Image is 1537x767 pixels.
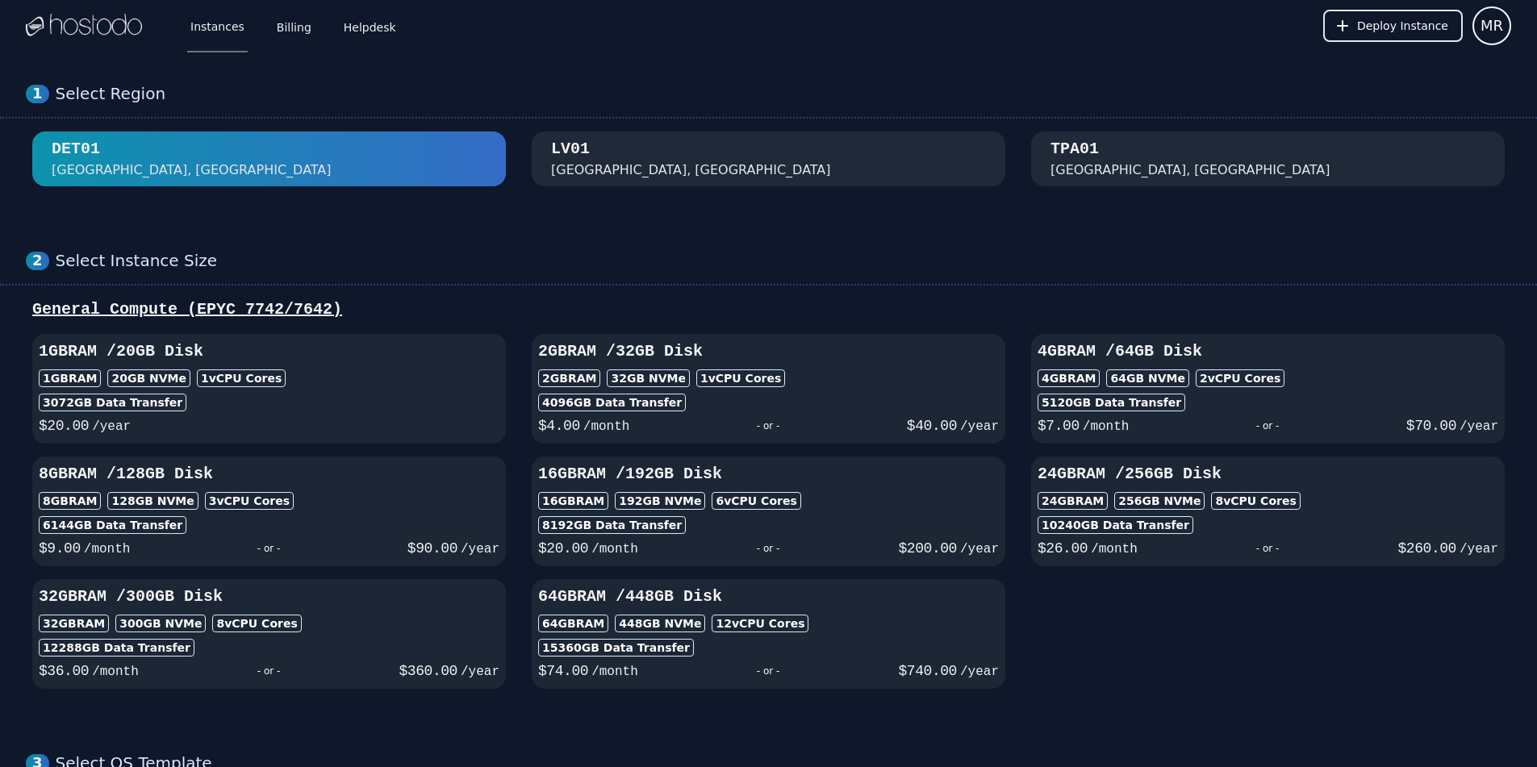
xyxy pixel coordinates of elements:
[1323,10,1463,42] button: Deploy Instance
[538,340,999,363] h3: 2GB RAM / 32 GB Disk
[39,639,194,657] div: 12288 GB Data Transfer
[629,415,906,437] div: - or -
[39,369,101,387] div: 1GB RAM
[1481,15,1503,37] span: MR
[461,665,499,679] span: /year
[960,419,999,434] span: /year
[212,615,301,632] div: 8 vCPU Cores
[615,492,705,510] div: 192 GB NVMe
[39,418,89,434] span: $ 20.00
[1472,6,1511,45] button: User menu
[52,138,100,160] div: DET01
[538,586,999,608] h3: 64GB RAM / 448 GB Disk
[591,542,638,556] span: /month
[1038,540,1088,556] span: $ 26.00
[39,463,499,486] h3: 8GB RAM / 128 GB Disk
[638,660,899,682] div: - or -
[32,579,506,689] button: 32GBRAM /300GB Disk32GBRAM300GB NVMe8vCPU Cores12288GB Data Transfer$36.00/month- or -$360.00/year
[1031,456,1505,566] button: 24GBRAM /256GB Disk24GBRAM256GB NVMe8vCPU Cores10240GB Data Transfer$26.00/month- or -$260.00/year
[1031,334,1505,444] button: 4GBRAM /64GB Disk4GBRAM64GB NVMe2vCPU Cores5120GB Data Transfer$7.00/month- or -$70.00/year
[26,298,1511,321] div: General Compute (EPYC 7742/7642)
[532,334,1005,444] button: 2GBRAM /32GB Disk2GBRAM32GB NVMe1vCPU Cores4096GB Data Transfer$4.00/month- or -$40.00/year
[1357,18,1448,34] span: Deploy Instance
[538,663,588,679] span: $ 74.00
[899,540,957,556] span: $ 200.00
[712,615,808,632] div: 12 vCPU Cores
[538,418,580,434] span: $ 4.00
[615,615,705,632] div: 448 GB NVMe
[1050,160,1330,180] div: [GEOGRAPHIC_DATA], [GEOGRAPHIC_DATA]
[907,418,957,434] span: $ 40.00
[39,540,81,556] span: $ 9.00
[39,492,101,510] div: 8GB RAM
[1031,131,1505,186] button: TPA01 [GEOGRAPHIC_DATA], [GEOGRAPHIC_DATA]
[407,540,457,556] span: $ 90.00
[1129,415,1405,437] div: - or -
[52,160,332,180] div: [GEOGRAPHIC_DATA], [GEOGRAPHIC_DATA]
[1038,492,1108,510] div: 24GB RAM
[39,586,499,608] h3: 32GB RAM / 300 GB Disk
[1114,492,1205,510] div: 256 GB NVMe
[538,463,999,486] h3: 16GB RAM / 192 GB Disk
[26,85,49,103] div: 1
[1196,369,1284,387] div: 2 vCPU Cores
[197,369,286,387] div: 1 vCPU Cores
[1050,138,1099,160] div: TPA01
[39,394,186,411] div: 3072 GB Data Transfer
[899,663,957,679] span: $ 740.00
[551,160,831,180] div: [GEOGRAPHIC_DATA], [GEOGRAPHIC_DATA]
[551,138,590,160] div: LV01
[39,516,186,534] div: 6144 GB Data Transfer
[39,663,89,679] span: $ 36.00
[1038,463,1498,486] h3: 24GB RAM / 256 GB Disk
[92,665,139,679] span: /month
[538,516,686,534] div: 8192 GB Data Transfer
[39,615,109,632] div: 32GB RAM
[39,340,499,363] h3: 1GB RAM / 20 GB Disk
[84,542,131,556] span: /month
[638,537,899,560] div: - or -
[92,419,131,434] span: /year
[26,14,142,38] img: Logo
[32,334,506,444] button: 1GBRAM /20GB Disk1GBRAM20GB NVMe1vCPU Cores3072GB Data Transfer$20.00/year
[1038,418,1080,434] span: $ 7.00
[1038,394,1185,411] div: 5120 GB Data Transfer
[205,492,294,510] div: 3 vCPU Cores
[538,492,608,510] div: 16GB RAM
[1038,369,1100,387] div: 4GB RAM
[532,131,1005,186] button: LV01 [GEOGRAPHIC_DATA], [GEOGRAPHIC_DATA]
[960,665,999,679] span: /year
[26,252,49,270] div: 2
[583,419,630,434] span: /month
[532,579,1005,689] button: 64GBRAM /448GB Disk64GBRAM448GB NVMe12vCPU Cores15360GB Data Transfer$74.00/month- or -$740.00/year
[130,537,407,560] div: - or -
[1211,492,1300,510] div: 8 vCPU Cores
[1398,540,1456,556] span: $ 260.00
[32,456,506,566] button: 8GBRAM /128GB Disk8GBRAM128GB NVMe3vCPU Cores6144GB Data Transfer$9.00/month- or -$90.00/year
[1106,369,1189,387] div: 64 GB NVMe
[1091,542,1138,556] span: /month
[538,540,588,556] span: $ 20.00
[1083,419,1130,434] span: /month
[960,542,999,556] span: /year
[538,615,608,632] div: 64GB RAM
[1460,542,1498,556] span: /year
[538,639,694,657] div: 15360 GB Data Transfer
[607,369,690,387] div: 32 GB NVMe
[56,84,1511,104] div: Select Region
[1406,418,1456,434] span: $ 70.00
[32,131,506,186] button: DET01 [GEOGRAPHIC_DATA], [GEOGRAPHIC_DATA]
[1138,537,1398,560] div: - or -
[696,369,785,387] div: 1 vCPU Cores
[538,369,600,387] div: 2GB RAM
[107,369,190,387] div: 20 GB NVMe
[56,251,1511,271] div: Select Instance Size
[538,394,686,411] div: 4096 GB Data Transfer
[712,492,800,510] div: 6 vCPU Cores
[591,665,638,679] span: /month
[115,615,206,632] div: 300 GB NVMe
[1038,516,1193,534] div: 10240 GB Data Transfer
[1038,340,1498,363] h3: 4GB RAM / 64 GB Disk
[461,542,499,556] span: /year
[399,663,457,679] span: $ 360.00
